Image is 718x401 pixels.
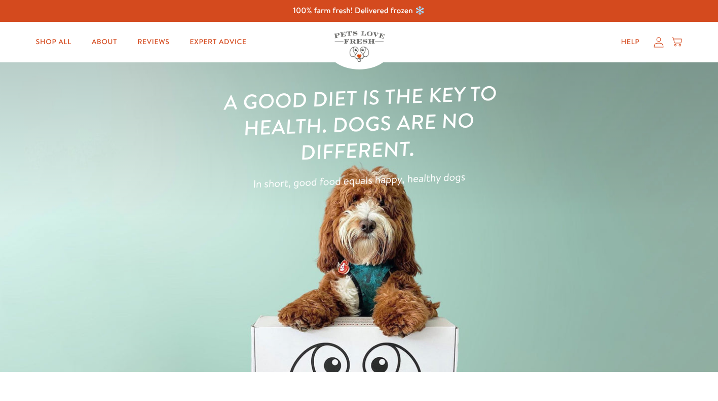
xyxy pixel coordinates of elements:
a: About [84,32,125,52]
img: Pets Love Fresh [334,31,385,62]
a: Reviews [129,32,177,52]
a: Shop All [28,32,80,52]
a: Help [613,32,648,52]
p: In short, good food equals happy, healthy dogs [213,166,506,195]
h1: A good diet is the key to health. Dogs are no different. [211,79,507,168]
a: Expert Advice [182,32,255,52]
